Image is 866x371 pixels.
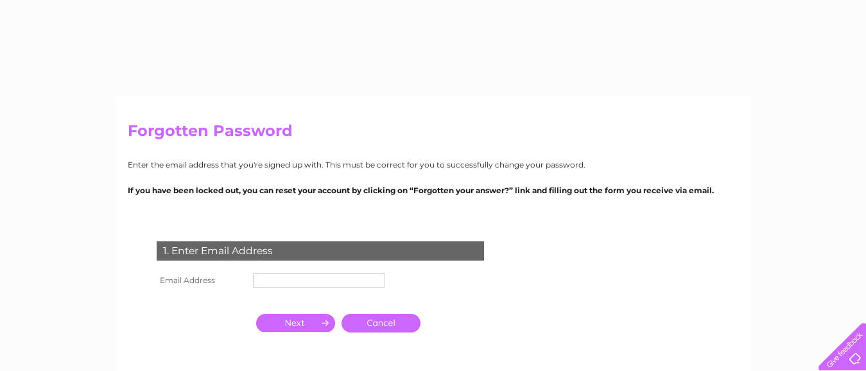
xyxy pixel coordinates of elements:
[128,159,739,171] p: Enter the email address that you're signed up with. This must be correct for you to successfully ...
[128,184,739,196] p: If you have been locked out, you can reset your account by clicking on “Forgotten your answer?” l...
[128,122,739,146] h2: Forgotten Password
[153,270,250,291] th: Email Address
[157,241,484,261] div: 1. Enter Email Address
[342,314,420,332] a: Cancel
